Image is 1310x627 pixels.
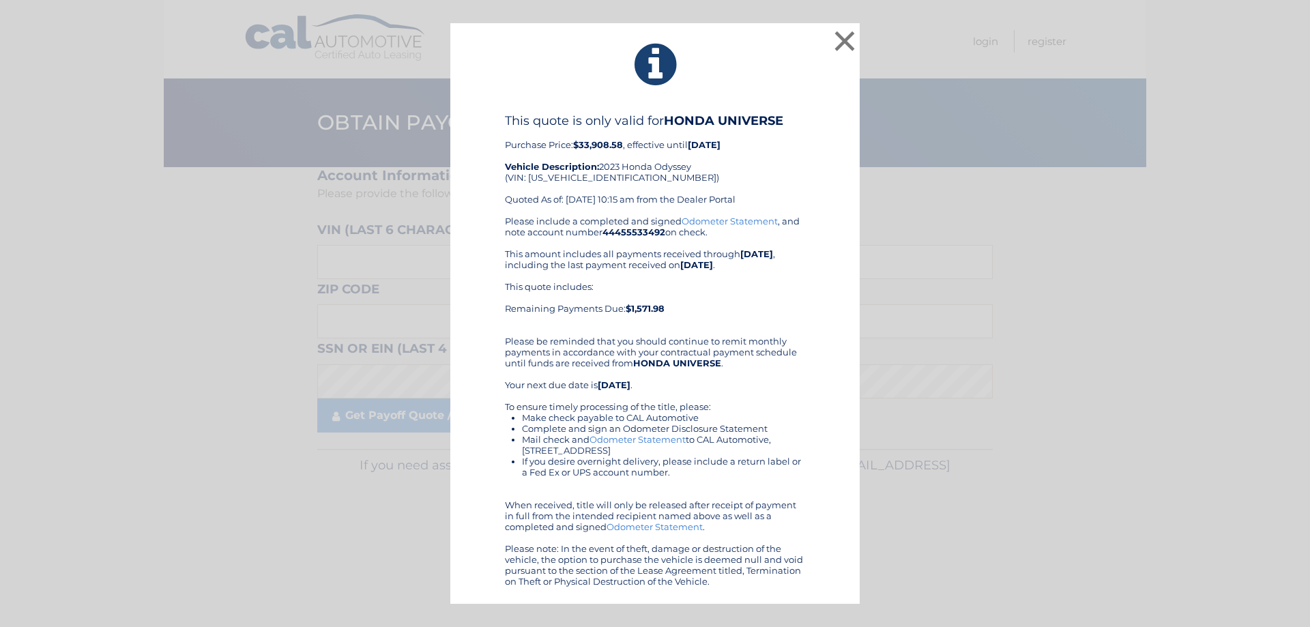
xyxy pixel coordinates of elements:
b: HONDA UNIVERSE [633,358,721,368]
b: [DATE] [680,259,713,270]
a: Odometer Statement [607,521,703,532]
b: [DATE] [740,248,773,259]
div: Please include a completed and signed , and note account number on check. This amount includes al... [505,216,805,587]
div: Purchase Price: , effective until 2023 Honda Odyssey (VIN: [US_VEHICLE_IDENTIFICATION_NUMBER]) Qu... [505,113,805,216]
a: Odometer Statement [589,434,686,445]
strong: Vehicle Description: [505,161,599,172]
b: HONDA UNIVERSE [664,113,783,128]
h4: This quote is only valid for [505,113,805,128]
div: This quote includes: Remaining Payments Due: [505,281,805,325]
button: × [831,27,858,55]
b: [DATE] [688,139,720,150]
li: Mail check and to CAL Automotive, [STREET_ADDRESS] [522,434,805,456]
b: $33,908.58 [573,139,623,150]
b: 44455533492 [602,227,665,237]
b: [DATE] [598,379,630,390]
li: Complete and sign an Odometer Disclosure Statement [522,423,805,434]
b: $1,571.98 [626,303,665,314]
li: If you desire overnight delivery, please include a return label or a Fed Ex or UPS account number. [522,456,805,478]
a: Odometer Statement [682,216,778,227]
li: Make check payable to CAL Automotive [522,412,805,423]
